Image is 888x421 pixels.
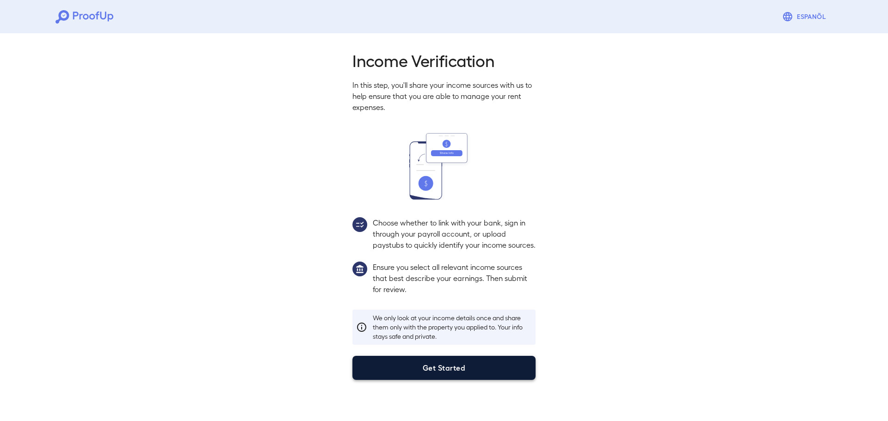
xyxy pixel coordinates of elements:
[352,356,536,380] button: Get Started
[352,79,536,113] p: In this step, you'll share your income sources with us to help ensure that you are able to manage...
[373,313,532,341] p: We only look at your income details once and share them only with the property you applied to. Yo...
[352,217,367,232] img: group2.svg
[373,217,536,250] p: Choose whether to link with your bank, sign in through your payroll account, or upload paystubs t...
[373,262,536,295] p: Ensure you select all relevant income sources that best describe your earnings. Then submit for r...
[778,7,832,26] button: Espanõl
[409,133,479,200] img: transfer_money.svg
[352,50,536,70] h2: Income Verification
[352,262,367,276] img: group1.svg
